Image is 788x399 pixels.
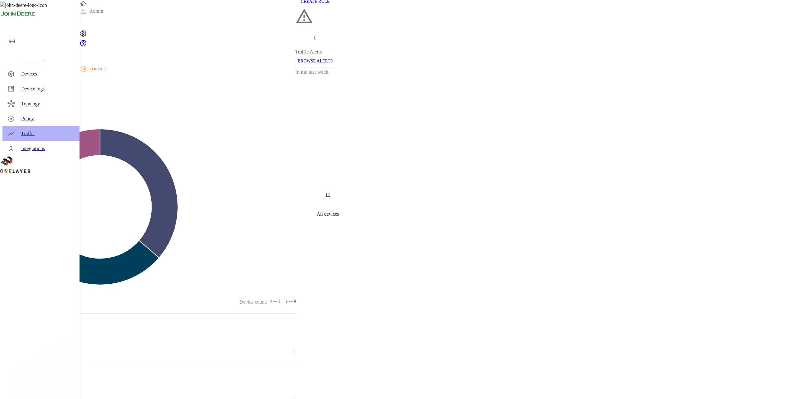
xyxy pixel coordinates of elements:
p: Admin [89,7,103,15]
span: Support Portal [80,43,87,48]
p: Device count : [239,298,267,306]
a: onelayer-support [80,43,87,48]
span: 1 [285,298,288,305]
p: All devices [317,210,339,218]
span: 1 [278,298,280,305]
span: 0 [294,298,296,305]
a: logout [80,64,788,74]
span: 0 [270,298,272,305]
h4: 11 [326,191,330,199]
button: logout [80,64,108,74]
